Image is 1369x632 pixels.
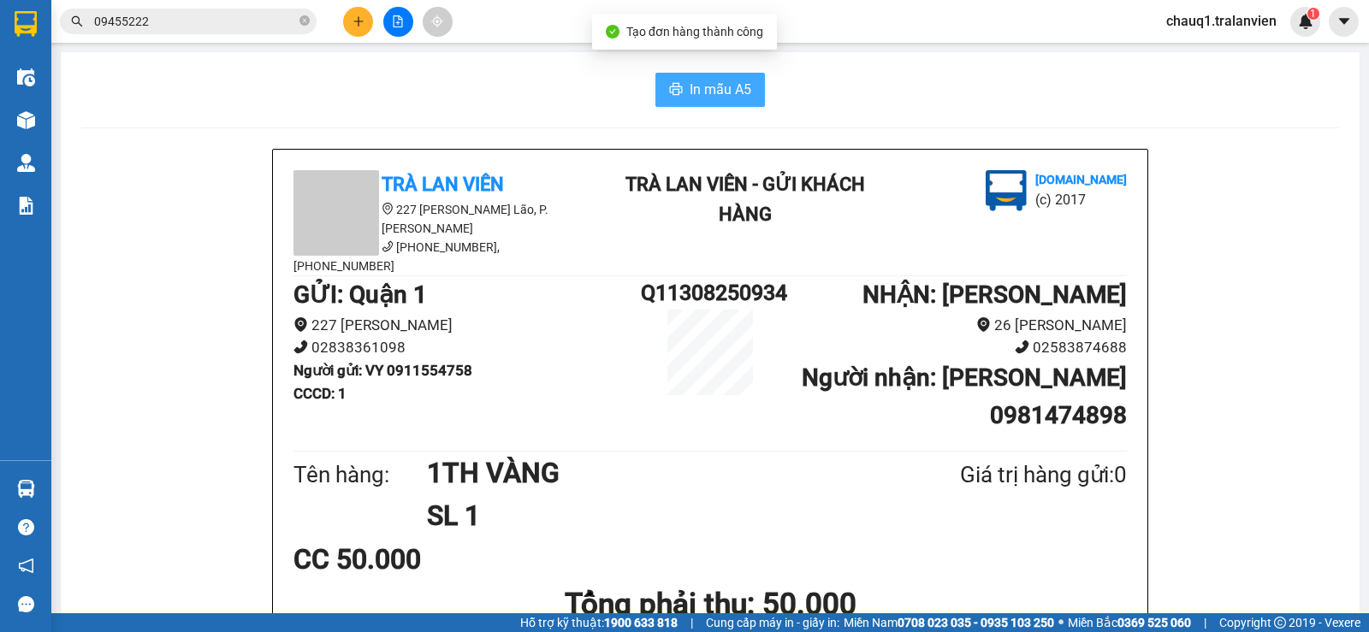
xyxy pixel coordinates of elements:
[293,340,308,354] span: phone
[604,616,678,629] strong: 1900 633 818
[293,538,568,581] div: CC 50.000
[1117,616,1191,629] strong: 0369 525 060
[1274,617,1286,629] span: copyright
[779,336,1127,359] li: 02583874688
[15,11,37,37] img: logo-vxr
[186,21,227,62] img: logo.jpg
[21,110,62,191] b: Trà Lan Viên
[94,12,296,31] input: Tìm tên, số ĐT hoặc mã đơn
[18,519,34,535] span: question-circle
[293,458,427,493] div: Tên hàng:
[17,197,35,215] img: solution-icon
[976,317,991,332] span: environment
[1329,7,1359,37] button: caret-down
[1015,340,1029,354] span: phone
[669,82,683,98] span: printer
[641,276,779,310] h1: Q11308250934
[383,7,413,37] button: file-add
[18,596,34,612] span: message
[144,65,235,79] b: [DOMAIN_NAME]
[1204,613,1206,632] span: |
[392,15,404,27] span: file-add
[293,362,472,379] b: Người gửi : VY 0911554758
[844,613,1054,632] span: Miền Nam
[779,314,1127,337] li: 26 [PERSON_NAME]
[1058,619,1064,626] span: ⚪️
[625,174,865,225] b: Trà Lan Viên - Gửi khách hàng
[626,25,763,38] span: Tạo đơn hàng thành công
[802,363,1127,429] b: Người nhận : [PERSON_NAME] 0981474898
[293,281,427,309] b: GỬI : Quận 1
[606,25,619,38] span: check-circle
[1035,189,1127,210] li: (c) 2017
[71,15,83,27] span: search
[144,81,235,103] li: (c) 2017
[293,317,308,332] span: environment
[706,613,839,632] span: Cung cấp máy in - giấy in:
[1307,8,1319,20] sup: 1
[299,15,310,26] span: close-circle
[1068,613,1191,632] span: Miền Bắc
[1298,14,1313,29] img: icon-new-feature
[17,68,35,86] img: warehouse-icon
[862,281,1127,309] b: NHẬN : [PERSON_NAME]
[431,15,443,27] span: aim
[293,581,1127,628] h1: Tổng phải thu: 50.000
[17,480,35,498] img: warehouse-icon
[520,613,678,632] span: Hỗ trợ kỹ thuật:
[17,154,35,172] img: warehouse-icon
[898,616,1054,629] strong: 0708 023 035 - 0935 103 250
[293,200,602,238] li: 227 [PERSON_NAME] Lão, P. [PERSON_NAME]
[427,494,877,537] h1: SL 1
[353,15,364,27] span: plus
[1035,173,1127,186] b: [DOMAIN_NAME]
[293,238,602,275] li: [PHONE_NUMBER], [PHONE_NUMBER]
[299,14,310,30] span: close-circle
[293,314,641,337] li: 227 [PERSON_NAME]
[382,174,504,195] b: Trà Lan Viên
[877,458,1127,493] div: Giá trị hàng gửi: 0
[1310,8,1316,20] span: 1
[427,452,877,494] h1: 1TH VÀNG
[690,79,751,100] span: In mẫu A5
[18,558,34,574] span: notification
[986,170,1027,211] img: logo.jpg
[293,336,641,359] li: 02838361098
[423,7,453,37] button: aim
[293,385,347,402] b: CCCD : 1
[690,613,693,632] span: |
[17,111,35,129] img: warehouse-icon
[655,73,765,107] button: printerIn mẫu A5
[1153,10,1290,32] span: chauq1.tralanvien
[382,240,394,252] span: phone
[1336,14,1352,29] span: caret-down
[343,7,373,37] button: plus
[382,203,394,215] span: environment
[105,25,169,194] b: Trà Lan Viên - Gửi khách hàng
